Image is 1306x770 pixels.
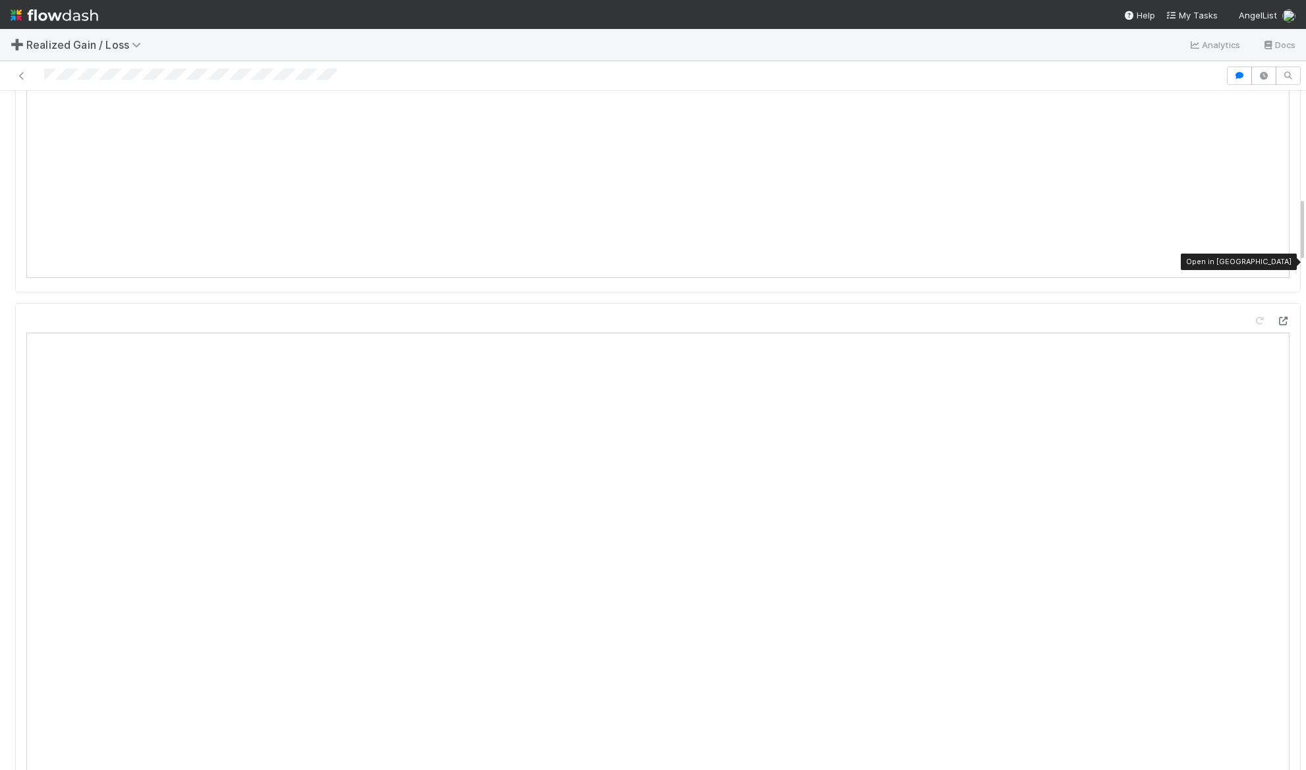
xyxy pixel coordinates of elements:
a: Docs [1262,37,1295,53]
span: AngelList [1239,10,1277,20]
img: logo-inverted-e16ddd16eac7371096b0.svg [11,4,98,26]
span: Realized Gain / Loss [26,38,148,51]
span: My Tasks [1166,10,1218,20]
img: avatar_a3b243cf-b3da-4b5c-848d-cbf70bdb6bef.png [1282,9,1295,22]
a: Analytics [1189,37,1241,53]
a: My Tasks [1166,9,1218,22]
div: Help [1123,9,1155,22]
span: ➕ [11,39,24,50]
